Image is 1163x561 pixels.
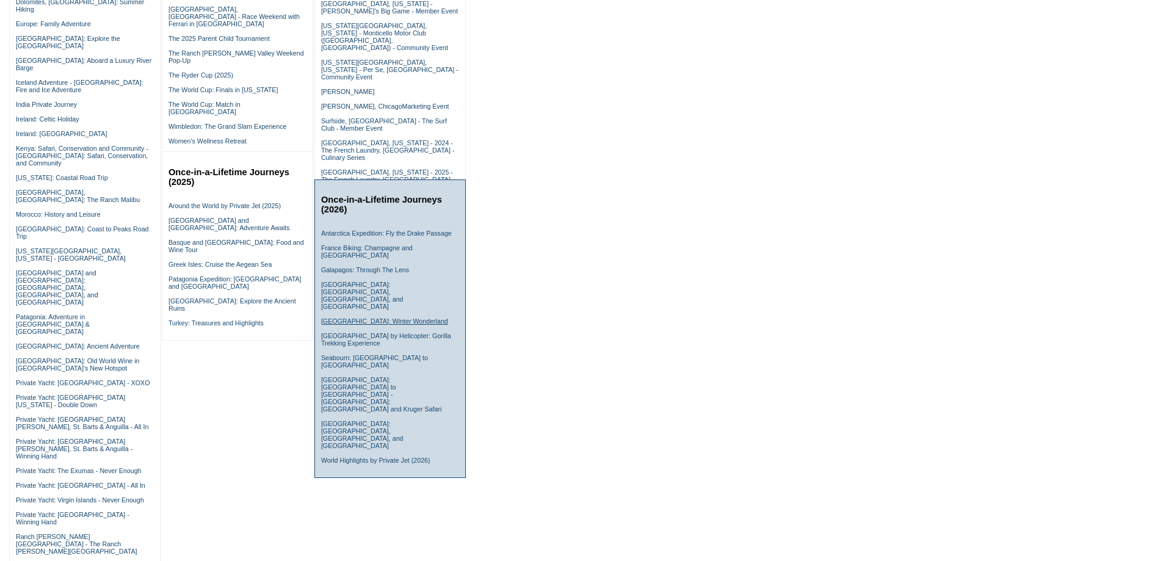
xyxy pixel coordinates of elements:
a: [GEOGRAPHIC_DATA]: Aboard a Luxury River Barge [16,57,151,71]
a: Around the World by Private Jet (2025) [168,202,281,209]
a: [US_STATE][GEOGRAPHIC_DATA], [US_STATE] - Per Se, [GEOGRAPHIC_DATA] - Community Event [321,59,458,81]
a: Private Yacht: [GEOGRAPHIC_DATA][PERSON_NAME], St. Barts & Anguilla - All In [16,416,148,430]
a: [GEOGRAPHIC_DATA]: Coast to Peaks Road Trip [16,225,149,240]
a: The World Cup: Match in [GEOGRAPHIC_DATA] [168,101,241,115]
a: Ireland: [GEOGRAPHIC_DATA] [16,130,107,137]
a: Private Yacht: Virgin Islands - Never Enough [16,496,144,504]
a: Kenya: Safari, Conservation and Community - [GEOGRAPHIC_DATA]: Safari, Conservation, and Community [16,145,148,167]
a: Antarctica Expedition: Fly the Drake Passage [321,230,452,237]
a: [GEOGRAPHIC_DATA], [GEOGRAPHIC_DATA]: The Ranch Malibu [16,189,140,203]
a: Ranch [PERSON_NAME][GEOGRAPHIC_DATA] - The Ranch [PERSON_NAME][GEOGRAPHIC_DATA] [16,533,137,555]
a: [GEOGRAPHIC_DATA]: Old World Wine in [GEOGRAPHIC_DATA]'s New Hotspot [16,357,140,372]
a: Greek Isles: Cruise the Aegean Sea [168,261,272,268]
a: [US_STATE]: Coastal Road Trip [16,174,108,181]
a: [GEOGRAPHIC_DATA]: [GEOGRAPHIC_DATA], [GEOGRAPHIC_DATA], and [GEOGRAPHIC_DATA] [321,420,404,449]
a: [US_STATE][GEOGRAPHIC_DATA], [US_STATE] - [GEOGRAPHIC_DATA] [16,247,126,262]
a: [GEOGRAPHIC_DATA], [US_STATE] - 2025 - The French Laundry, [GEOGRAPHIC_DATA] - Culinary Series [321,168,455,190]
a: Women's Wellness Retreat [168,137,247,145]
a: The 2025 Parent Child Tournament [168,35,270,42]
a: Seabourn: [GEOGRAPHIC_DATA] to [GEOGRAPHIC_DATA] [321,354,428,369]
a: Private Yacht: [GEOGRAPHIC_DATA] - Winning Hand [16,511,129,526]
a: [GEOGRAPHIC_DATA] and [GEOGRAPHIC_DATA]: Adventure Awaits [168,217,289,231]
a: Ireland: Celtic Holiday [16,115,79,123]
a: Europe: Family Adventure [16,20,91,27]
a: [GEOGRAPHIC_DATA] by Helicopter: Gorilla Trekking Experience [321,332,451,347]
a: Galapagos: Through The Lens [321,266,409,273]
a: India Private Journey [16,101,77,108]
a: [GEOGRAPHIC_DATA]: Explore the Ancient Ruins [168,297,296,312]
a: [US_STATE][GEOGRAPHIC_DATA], [US_STATE] - Monticello Motor Club ([GEOGRAPHIC_DATA], [GEOGRAPHIC_D... [321,22,448,51]
a: Patagonia: Adventure in [GEOGRAPHIC_DATA] & [GEOGRAPHIC_DATA] [16,313,90,335]
a: Private Yacht: [GEOGRAPHIC_DATA][US_STATE] - Double Down [16,394,125,408]
a: [PERSON_NAME], ChicagoMarketing Event [321,103,449,110]
a: Iceland Adventure - [GEOGRAPHIC_DATA]: Fire and Ice Adventure [16,79,143,93]
a: Morocco: History and Leisure [16,211,101,218]
a: Wimbledon: The Grand Slam Experience [168,123,286,130]
a: Private Yacht: The Exumas - Never Enough [16,467,142,474]
a: World Highlights by Private Jet (2026) [321,457,430,464]
a: Private Yacht: [GEOGRAPHIC_DATA][PERSON_NAME], St. Barts & Anguilla - Winning Hand [16,438,132,460]
a: The World Cup: Finals in [US_STATE] [168,86,278,93]
a: Patagonia Expedition: [GEOGRAPHIC_DATA] and [GEOGRAPHIC_DATA] [168,275,302,290]
a: [GEOGRAPHIC_DATA] and [GEOGRAPHIC_DATA]: [GEOGRAPHIC_DATA], [GEOGRAPHIC_DATA], and [GEOGRAPHIC_DATA] [16,269,98,306]
a: [GEOGRAPHIC_DATA]: [GEOGRAPHIC_DATA], [GEOGRAPHIC_DATA], and [GEOGRAPHIC_DATA] [321,281,404,310]
a: [GEOGRAPHIC_DATA], [US_STATE] - 2024 - The French Laundry, [GEOGRAPHIC_DATA] - Culinary Series [321,139,455,161]
a: [GEOGRAPHIC_DATA]: Ancient Adventure [16,342,140,350]
a: The Ryder Cup (2025) [168,71,233,79]
a: [GEOGRAPHIC_DATA], [GEOGRAPHIC_DATA] - Race Weekend with Ferrari in [GEOGRAPHIC_DATA] [168,5,300,27]
a: [GEOGRAPHIC_DATA]: Winter Wonderland [321,317,448,325]
a: [PERSON_NAME] [321,88,375,95]
a: France Biking: Champagne and [GEOGRAPHIC_DATA] [321,244,413,259]
a: Turkey: Treasures and Highlights [168,319,264,327]
a: Private Yacht: [GEOGRAPHIC_DATA] - XOXO [16,379,150,386]
a: Surfside, [GEOGRAPHIC_DATA] - The Surf Club - Member Event [321,117,447,132]
a: Once-in-a-Lifetime Journeys (2026) [321,195,442,214]
a: [GEOGRAPHIC_DATA]: Explore the [GEOGRAPHIC_DATA] [16,35,120,49]
a: Once-in-a-Lifetime Journeys (2025) [168,167,289,187]
a: Basque and [GEOGRAPHIC_DATA]: Food and Wine Tour [168,239,304,253]
a: [GEOGRAPHIC_DATA]: [GEOGRAPHIC_DATA] to [GEOGRAPHIC_DATA] - [GEOGRAPHIC_DATA]: [GEOGRAPHIC_DATA] ... [321,376,441,413]
a: The Ranch [PERSON_NAME] Valley Weekend Pop-Up [168,49,304,64]
a: Private Yacht: [GEOGRAPHIC_DATA] - All In [16,482,145,489]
